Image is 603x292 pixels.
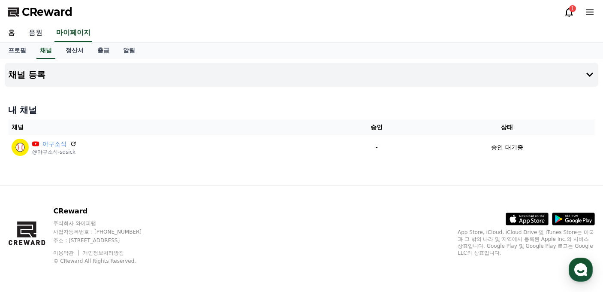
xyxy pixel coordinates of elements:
p: 주식회사 와이피랩 [53,220,158,227]
span: CReward [22,5,72,19]
a: 채널 [36,43,55,59]
a: 설정 [111,221,165,242]
th: 채널 [8,119,334,135]
span: 설정 [133,234,143,240]
th: 승인 [334,119,419,135]
h4: 채널 등록 [8,70,45,79]
p: 사업자등록번호 : [PHONE_NUMBER] [53,228,158,235]
p: © CReward All Rights Reserved. [53,258,158,265]
p: App Store, iCloud, iCloud Drive 및 iTunes Store는 미국과 그 밖의 나라 및 지역에서 등록된 Apple Inc.의 서비스 상표입니다. Goo... [458,229,595,256]
a: 이용약관 [53,250,80,256]
a: 대화 [57,221,111,242]
h4: 내 채널 [8,104,595,116]
a: 홈 [1,24,22,42]
p: 주소 : [STREET_ADDRESS] [53,237,158,244]
p: CReward [53,206,158,216]
div: 1 [569,5,576,12]
a: 음원 [22,24,49,42]
a: 1 [564,7,574,17]
a: 정산서 [59,43,90,59]
button: 채널 등록 [5,63,598,87]
a: 프로필 [1,43,33,59]
span: 홈 [27,234,32,240]
img: 야구소식 [12,139,29,156]
a: CReward [8,5,72,19]
span: 대화 [78,234,89,241]
a: 야구소식 [42,140,66,149]
p: @야구소식-sosick [32,149,77,155]
a: 마이페이지 [54,24,92,42]
a: 개인정보처리방침 [83,250,124,256]
p: - [338,143,416,152]
a: 홈 [3,221,57,242]
p: 승인 대기중 [491,143,523,152]
a: 출금 [90,43,116,59]
a: 알림 [116,43,142,59]
th: 상태 [419,119,595,135]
